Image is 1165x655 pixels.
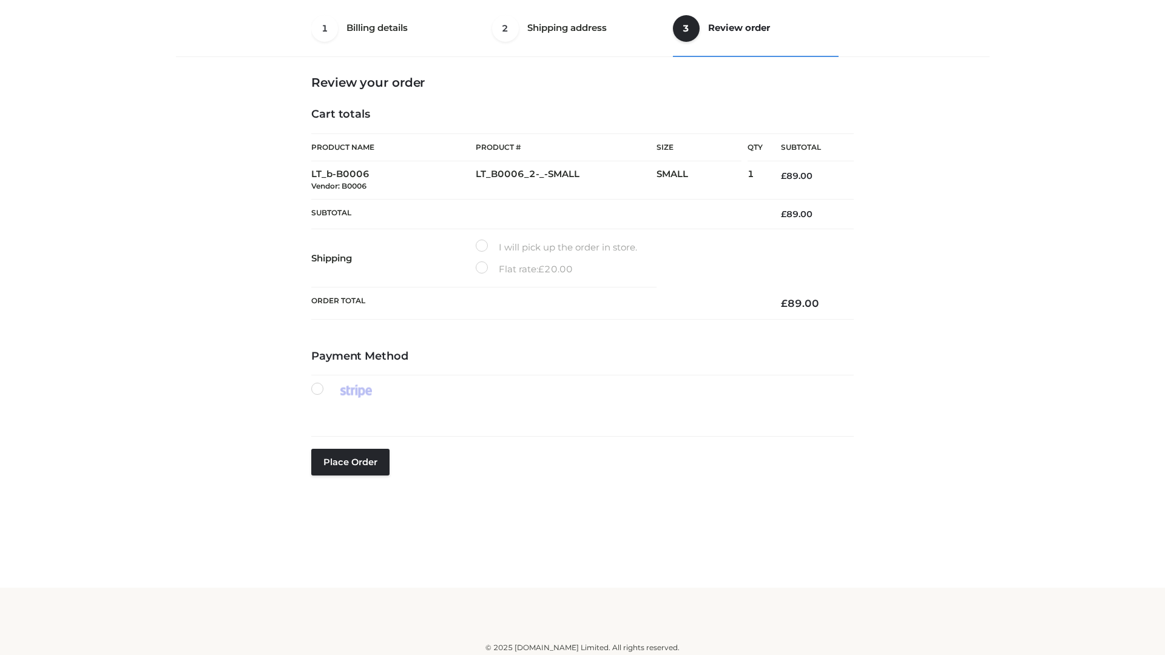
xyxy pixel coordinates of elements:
button: Place order [311,449,390,475]
th: Qty [748,133,763,161]
td: SMALL [657,161,748,200]
th: Product Name [311,133,476,161]
label: Flat rate: [476,261,573,277]
span: £ [538,263,544,275]
span: £ [781,297,788,309]
th: Shipping [311,229,476,287]
th: Subtotal [763,134,854,161]
bdi: 89.00 [781,209,812,220]
h3: Review your order [311,75,854,90]
td: LT_B0006_2-_-SMALL [476,161,657,200]
label: I will pick up the order in store. [476,240,637,255]
small: Vendor: B0006 [311,181,366,190]
h4: Cart totals [311,108,854,121]
bdi: 20.00 [538,263,573,275]
th: Order Total [311,287,763,320]
h4: Payment Method [311,350,854,363]
th: Subtotal [311,199,763,229]
bdi: 89.00 [781,170,812,181]
span: £ [781,170,786,181]
div: © 2025 [DOMAIN_NAME] Limited. All rights reserved. [180,642,985,654]
td: 1 [748,161,763,200]
span: £ [781,209,786,220]
bdi: 89.00 [781,297,819,309]
th: Size [657,134,741,161]
td: LT_b-B0006 [311,161,476,200]
th: Product # [476,133,657,161]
